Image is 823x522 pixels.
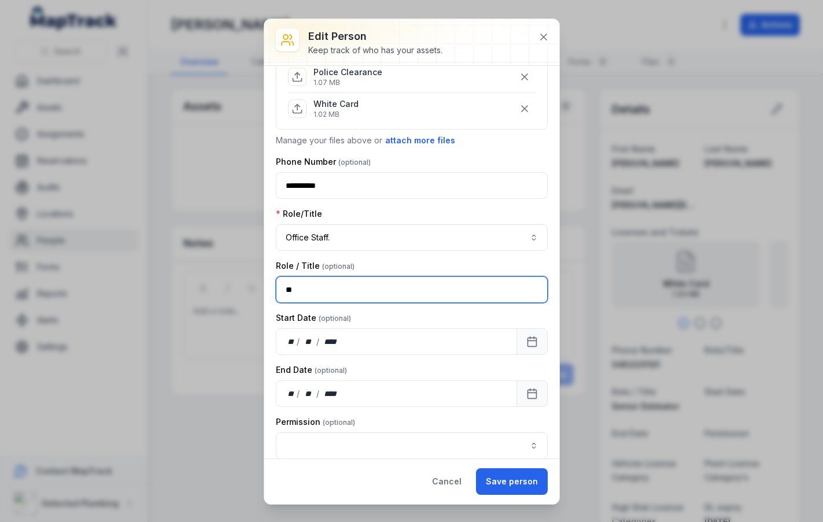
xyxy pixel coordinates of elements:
label: Role / Title [276,260,355,272]
div: year, [320,388,342,399]
button: Save person [476,468,548,495]
div: / [316,388,320,399]
label: Role/Title [276,208,322,220]
label: Phone Number [276,156,371,168]
div: year, [320,336,342,347]
button: Calendar [516,380,548,407]
p: Police Clearance [313,66,382,78]
div: / [297,336,301,347]
p: 1.07 MB [313,78,382,87]
p: Manage your files above or [276,134,548,147]
button: Office Staff. [276,224,548,251]
div: month, [301,388,316,399]
p: White Card [313,98,359,110]
button: attach more files [385,134,456,147]
div: day, [286,388,297,399]
div: month, [301,336,316,347]
div: / [316,336,320,347]
div: day, [286,336,297,347]
label: Start Date [276,312,351,324]
button: Cancel [422,468,471,495]
div: Keep track of who has your assets. [308,45,442,56]
h3: Edit person [308,28,442,45]
p: 1.02 MB [313,110,359,119]
div: / [297,388,301,399]
label: Permission [276,416,355,428]
label: End Date [276,364,347,376]
button: Calendar [516,328,548,355]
